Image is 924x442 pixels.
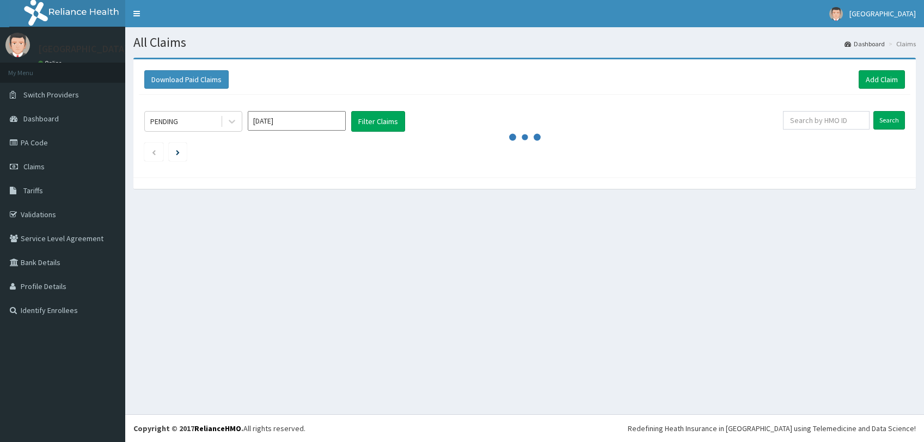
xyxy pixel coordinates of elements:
input: Search by HMO ID [783,111,870,130]
h1: All Claims [133,35,916,50]
a: Next page [176,147,180,157]
img: User Image [5,33,30,57]
strong: Copyright © 2017 . [133,423,243,433]
button: Filter Claims [351,111,405,132]
img: User Image [829,7,843,21]
span: Dashboard [23,114,59,124]
a: RelianceHMO [194,423,241,433]
span: Claims [23,162,45,171]
a: Previous page [151,147,156,157]
span: Tariffs [23,186,43,195]
footer: All rights reserved. [125,414,924,442]
a: Online [38,59,64,67]
span: Switch Providers [23,90,79,100]
svg: audio-loading [509,121,541,154]
a: Add Claim [859,70,905,89]
li: Claims [886,39,916,48]
span: [GEOGRAPHIC_DATA] [849,9,916,19]
div: PENDING [150,116,178,127]
div: Redefining Heath Insurance in [GEOGRAPHIC_DATA] using Telemedicine and Data Science! [628,423,916,434]
p: [GEOGRAPHIC_DATA] [38,44,128,54]
a: Dashboard [845,39,885,48]
button: Download Paid Claims [144,70,229,89]
input: Search [873,111,905,130]
input: Select Month and Year [248,111,346,131]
